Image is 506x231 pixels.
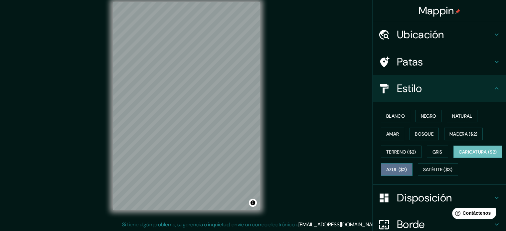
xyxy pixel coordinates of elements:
[397,191,452,205] font: Disposición
[381,163,413,176] button: Azul ($2)
[386,149,416,155] font: Terreno ($2)
[298,221,381,228] a: [EMAIL_ADDRESS][DOMAIN_NAME]
[373,21,506,48] div: Ubicación
[416,110,442,122] button: Negro
[459,149,497,155] font: Caricatura ($2)
[415,131,433,137] font: Bosque
[386,113,405,119] font: Blanco
[447,110,477,122] button: Natural
[373,184,506,211] div: Disposición
[444,128,483,140] button: Madera ($2)
[418,163,458,176] button: Satélite ($3)
[449,131,477,137] font: Madera ($2)
[397,28,444,42] font: Ubicación
[423,167,453,173] font: Satélite ($3)
[410,128,439,140] button: Bosque
[381,146,422,158] button: Terreno ($2)
[122,221,298,228] font: Si tiene algún problema, sugerencia o inquietud, envíe un correo electrónico a
[381,128,404,140] button: Amar
[427,146,448,158] button: Gris
[386,167,407,173] font: Azul ($2)
[397,81,422,95] font: Estilo
[397,55,423,69] font: Patas
[113,2,260,210] canvas: Mapa
[453,146,502,158] button: Caricatura ($2)
[381,110,410,122] button: Blanco
[373,49,506,75] div: Patas
[419,4,454,18] font: Mappin
[249,199,257,207] button: Activar o desactivar atribución
[373,75,506,102] div: Estilo
[447,205,499,224] iframe: Lanzador de widgets de ayuda
[455,9,460,14] img: pin-icon.png
[432,149,442,155] font: Gris
[421,113,436,119] font: Negro
[386,131,399,137] font: Amar
[452,113,472,119] font: Natural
